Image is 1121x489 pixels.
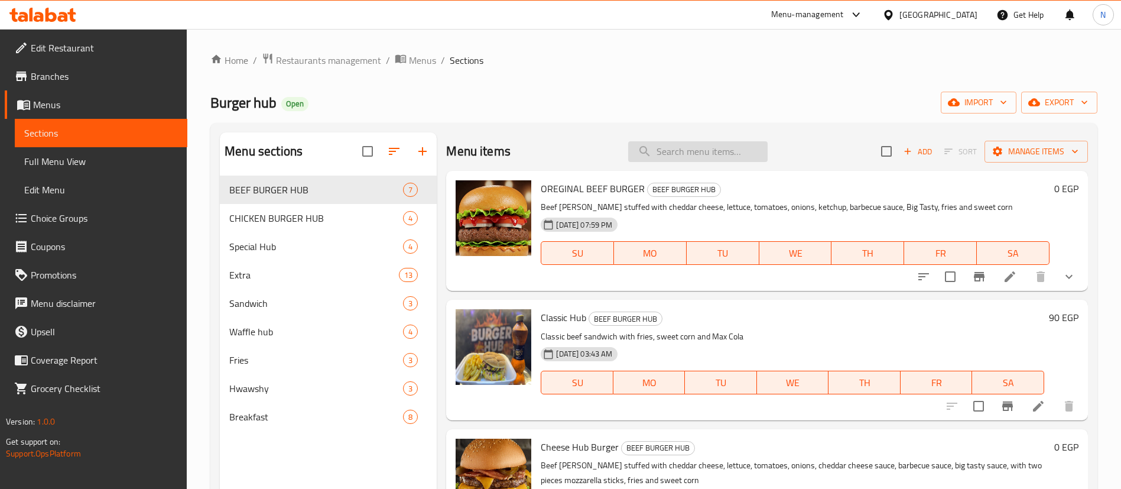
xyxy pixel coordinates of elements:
[836,245,899,262] span: TH
[446,143,511,160] h2: Menu items
[622,441,694,455] span: BEEF BURGER HUB
[220,171,437,436] nav: Menu sections
[210,53,248,67] a: Home
[386,53,390,67] li: /
[833,374,896,391] span: TH
[5,374,187,403] a: Grocery Checklist
[938,264,963,289] span: Select to update
[403,353,418,367] div: items
[229,296,403,310] span: Sandwich
[281,97,308,111] div: Open
[409,53,436,67] span: Menus
[937,143,984,161] span: Select section first
[24,126,178,140] span: Sections
[541,180,645,197] span: OREGINAL BEEF BURGER
[229,325,403,339] span: Waffle hub
[408,137,437,166] button: Add section
[403,381,418,396] div: items
[589,312,662,326] span: BEEF BURGER HUB
[441,53,445,67] li: /
[31,268,178,282] span: Promotions
[904,241,977,265] button: FR
[6,434,60,449] span: Get support on:
[210,89,277,116] span: Burger hub
[691,245,755,262] span: TU
[899,143,937,161] span: Add item
[1031,95,1088,110] span: export
[229,239,403,254] span: Special Hub
[229,211,403,225] span: CHICKEN BURGER HUB
[5,34,187,62] a: Edit Restaurant
[905,374,968,391] span: FR
[33,98,178,112] span: Menus
[5,289,187,318] a: Menu disclaimer
[15,147,187,176] a: Full Menu View
[982,245,1045,262] span: SA
[456,309,531,385] img: Classic Hub
[281,99,308,109] span: Open
[5,90,187,119] a: Menus
[456,180,531,256] img: OREGINAL BEEF BURGER
[404,298,417,309] span: 3
[757,371,829,394] button: WE
[37,414,55,429] span: 1.0.0
[31,69,178,83] span: Branches
[762,374,824,391] span: WE
[355,139,380,164] span: Select all sections
[972,371,1044,394] button: SA
[220,289,437,318] div: Sandwich3
[220,318,437,346] div: Waffle hub4
[31,211,178,225] span: Choice Groups
[220,232,437,261] div: Special Hub4
[450,53,483,67] span: Sections
[229,410,403,424] span: Breakfast
[404,383,417,394] span: 3
[909,245,972,262] span: FR
[614,241,687,265] button: MO
[831,241,904,265] button: TH
[5,232,187,261] a: Coupons
[589,312,662,326] div: BEEF BURGER HUB
[399,268,418,282] div: items
[899,8,977,21] div: [GEOGRAPHIC_DATA]
[690,374,752,391] span: TU
[1054,180,1078,197] h6: 0 EGP
[31,296,178,310] span: Menu disclaimer
[613,371,685,394] button: MO
[225,143,303,160] h2: Menu sections
[5,346,187,374] a: Coverage Report
[403,325,418,339] div: items
[31,325,178,339] span: Upsell
[619,245,682,262] span: MO
[541,458,1049,488] p: Beef [PERSON_NAME] stuffed with cheddar cheese, lettuce, tomatoes, onions, cheddar cheese sauce, ...
[1055,392,1083,420] button: delete
[685,371,757,394] button: TU
[404,213,417,224] span: 4
[404,326,417,338] span: 4
[541,200,1049,215] p: Beef [PERSON_NAME] stuffed with cheddar cheese, lettuce, tomatoes, onions, ketchup, barbecue sauc...
[262,53,381,68] a: Restaurants management
[950,95,1007,110] span: import
[220,374,437,403] div: Hwawshy3
[771,8,844,22] div: Menu-management
[764,245,827,262] span: WE
[551,348,617,360] span: [DATE] 03:43 AM
[229,183,403,197] span: BEEF BURGER HUB
[404,355,417,366] span: 3
[1026,263,1055,291] button: delete
[1003,270,1017,284] a: Edit menu item
[395,53,436,68] a: Menus
[687,241,759,265] button: TU
[1062,270,1076,284] svg: Show Choices
[24,154,178,169] span: Full Menu View
[541,371,613,394] button: SU
[15,176,187,204] a: Edit Menu
[229,381,403,396] span: Hwawshy
[994,144,1078,159] span: Manage items
[993,392,1022,420] button: Branch-specific-item
[31,353,178,367] span: Coverage Report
